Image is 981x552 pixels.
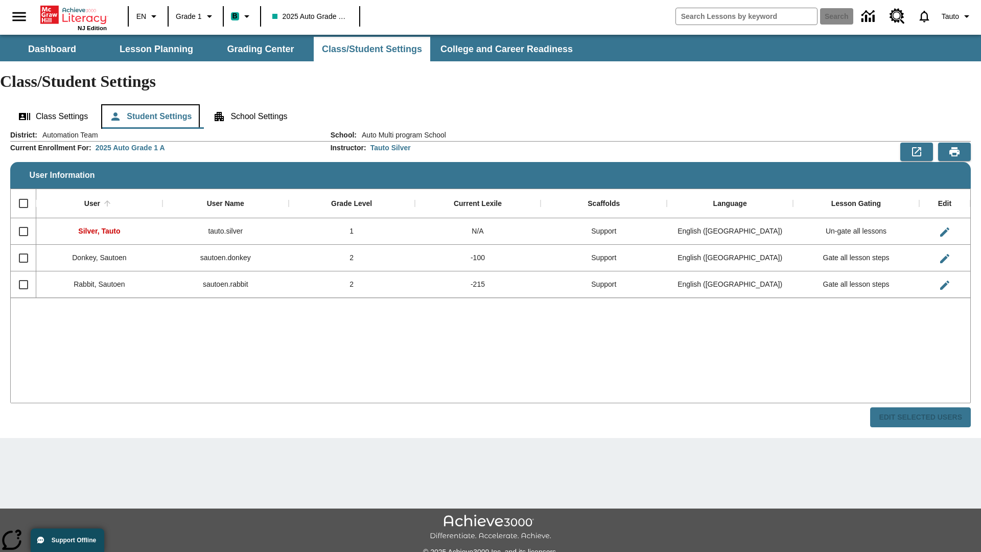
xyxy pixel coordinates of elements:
div: Current Lexile [454,199,502,209]
a: Data Center [855,3,883,31]
div: sautoen.rabbit [162,271,289,298]
button: Print Preview [938,143,971,161]
button: Class/Student Settings [314,37,430,61]
div: Lesson Gating [831,199,881,209]
div: -100 [415,245,541,271]
h2: Current Enrollment For : [10,144,91,152]
div: sautoen.donkey [162,245,289,271]
span: 2025 Auto Grade 1 A [272,11,348,22]
div: Support [541,218,667,245]
div: Language [713,199,747,209]
div: User Name [207,199,244,209]
span: Tauto [942,11,959,22]
div: Edit [938,199,951,209]
div: Home [40,4,107,31]
span: Support Offline [52,537,96,544]
button: School Settings [205,104,295,129]
button: Export to CSV [900,143,933,161]
span: Silver, Tauto [78,227,120,235]
span: EN [136,11,146,22]
div: N/A [415,218,541,245]
div: Tauto Silver [370,143,411,153]
div: Class/Student Settings [10,104,971,129]
span: NJ Edition [78,25,107,31]
img: Achieve3000 Differentiate Accelerate Achieve [430,515,551,541]
button: Boost Class color is teal. Change class color [227,7,257,26]
h2: School : [331,131,357,140]
span: Rabbit, Sautoen [74,280,125,288]
div: Gate all lesson steps [793,245,919,271]
button: College and Career Readiness [432,37,581,61]
button: Edit User [935,222,955,242]
button: Dashboard [1,37,103,61]
div: Un-gate all lessons [793,218,919,245]
button: Grading Center [209,37,312,61]
button: Profile/Settings [938,7,977,26]
div: Scaffolds [588,199,620,209]
div: 2025 Auto Grade 1 A [96,143,165,153]
div: -215 [415,271,541,298]
button: Grade: Grade 1, Select a grade [172,7,220,26]
span: Grade 1 [176,11,202,22]
div: Support [541,245,667,271]
button: Edit User [935,248,955,269]
input: search field [676,8,817,25]
span: B [232,10,238,22]
span: Donkey, Sautoen [72,254,126,262]
div: 1 [289,218,415,245]
div: User [84,199,100,209]
h2: Instructor : [331,144,366,152]
div: tauto.silver [162,218,289,245]
div: Grade Level [331,199,372,209]
div: 2 [289,245,415,271]
div: English (US) [667,218,793,245]
span: Automation Team [37,130,98,140]
span: User Information [30,171,95,180]
button: Open side menu [4,2,34,32]
button: Lesson Planning [105,37,207,61]
div: Gate all lesson steps [793,271,919,298]
button: Class Settings [10,104,96,129]
div: English (US) [667,245,793,271]
div: English (US) [667,271,793,298]
button: Student Settings [101,104,200,129]
div: Support [541,271,667,298]
a: Notifications [911,3,938,30]
div: User Information [10,130,971,428]
a: Home [40,5,107,25]
a: Resource Center, Will open in new tab [883,3,911,30]
button: Language: EN, Select a language [132,7,165,26]
button: Support Offline [31,528,104,552]
span: Auto Multi program School [357,130,446,140]
h2: District : [10,131,37,140]
button: Edit User [935,275,955,295]
div: 2 [289,271,415,298]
